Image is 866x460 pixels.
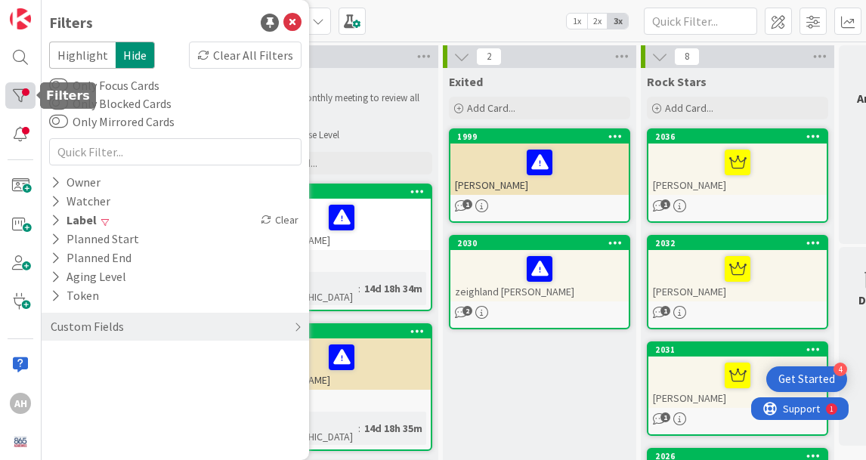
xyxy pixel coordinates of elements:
[358,420,360,437] span: :
[450,250,629,301] div: zeighland [PERSON_NAME]
[252,185,431,250] div: 2027[PERSON_NAME]
[648,236,827,301] div: 2032[PERSON_NAME]
[449,74,483,89] span: Exited
[644,8,757,35] input: Quick Filter...
[252,338,431,390] div: [PERSON_NAME]
[450,236,629,250] div: 2030
[358,280,360,297] span: :
[49,249,133,267] div: Planned End
[648,130,827,195] div: 2036[PERSON_NAME]
[648,236,827,250] div: 2032
[252,325,431,390] div: 1998[PERSON_NAME]
[450,236,629,301] div: 2030zeighland [PERSON_NAME]
[10,393,31,414] div: AH
[655,238,827,249] div: 2032
[258,211,302,230] div: Clear
[49,76,159,94] label: Only Focus Cards
[49,317,125,336] div: Custom Fields
[252,199,431,250] div: [PERSON_NAME]
[49,230,141,249] div: Planned Start
[49,192,112,211] div: Watcher
[778,372,835,387] div: Get Started
[655,344,827,355] div: 2031
[49,113,175,131] label: Only Mirrored Cards
[648,343,827,408] div: 2031[PERSON_NAME]
[269,117,430,129] li: Exit
[834,363,847,376] div: 4
[648,250,827,301] div: [PERSON_NAME]
[647,74,707,89] span: Rock Stars
[116,42,155,69] span: Hide
[32,2,69,20] span: Support
[608,14,628,29] span: 3x
[665,101,713,115] span: Add Card...
[49,94,172,113] label: Only Blocked Cards
[49,114,68,129] button: Only Mirrored Cards
[660,199,670,209] span: 1
[648,144,827,195] div: [PERSON_NAME]
[450,144,629,195] div: [PERSON_NAME]
[450,130,629,144] div: 1999
[450,130,629,195] div: 1999[PERSON_NAME]
[648,357,827,408] div: [PERSON_NAME]
[648,130,827,144] div: 2036
[457,131,629,142] div: 1999
[655,131,827,142] div: 2036
[189,42,302,69] div: Clear All Filters
[49,138,302,165] input: Quick Filter...
[252,185,431,199] div: 2027
[10,431,31,452] img: avatar
[49,286,101,305] div: Token
[674,48,700,66] span: 8
[49,211,98,230] div: Label
[259,187,431,197] div: 2027
[467,101,515,115] span: Add Card...
[10,8,31,29] img: Visit kanbanzone.com
[567,14,587,29] span: 1x
[269,129,430,141] li: Increase Level
[648,343,827,357] div: 2031
[46,88,90,103] h5: Filters
[49,42,116,69] span: Highlight
[360,420,426,437] div: 14d 18h 35m
[660,412,670,422] span: 1
[766,366,847,392] div: Open Get Started checklist, remaining modules: 4
[476,48,502,66] span: 2
[587,14,608,29] span: 2x
[49,267,128,286] div: Aging Level
[457,238,629,249] div: 2030
[49,173,102,192] div: Owner
[49,78,68,93] button: Only Focus Cards
[259,326,431,337] div: 1998
[660,306,670,316] span: 1
[462,199,472,209] span: 1
[252,325,431,338] div: 1998
[462,306,472,316] span: 2
[79,6,82,18] div: 1
[49,11,93,34] div: Filters
[254,92,429,117] p: Met at our monthly meeting to review all interventions
[360,280,426,297] div: 14d 18h 34m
